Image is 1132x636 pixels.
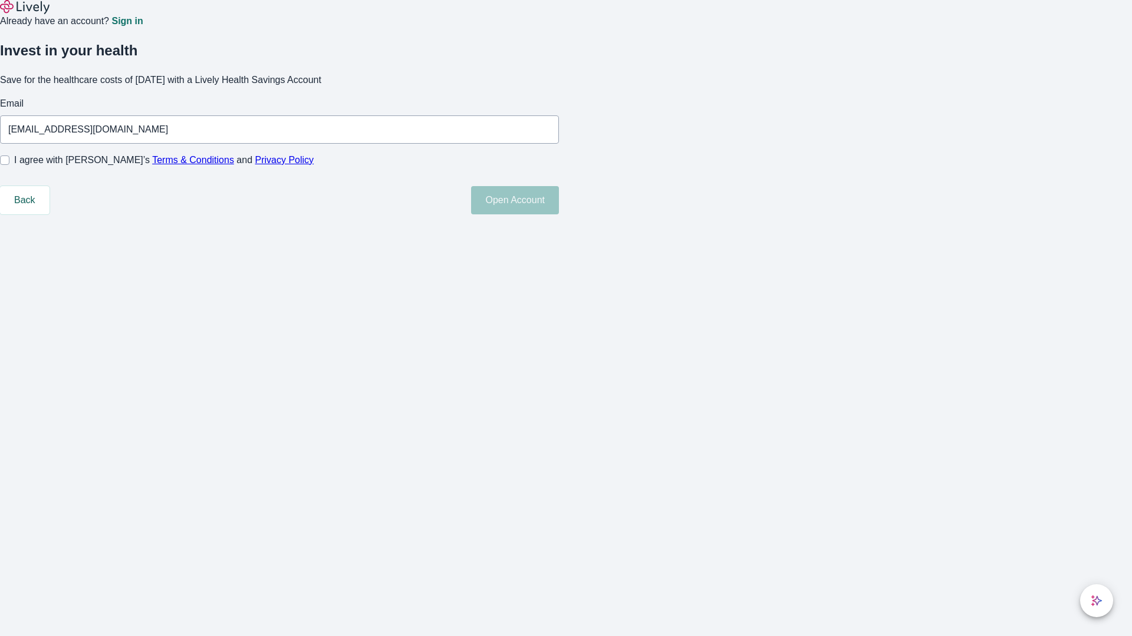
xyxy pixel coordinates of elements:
a: Privacy Policy [255,155,314,165]
a: Sign in [111,16,143,26]
svg: Lively AI Assistant [1091,595,1103,607]
span: I agree with [PERSON_NAME]’s and [14,153,314,167]
a: Terms & Conditions [152,155,234,165]
button: chat [1080,584,1113,617]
